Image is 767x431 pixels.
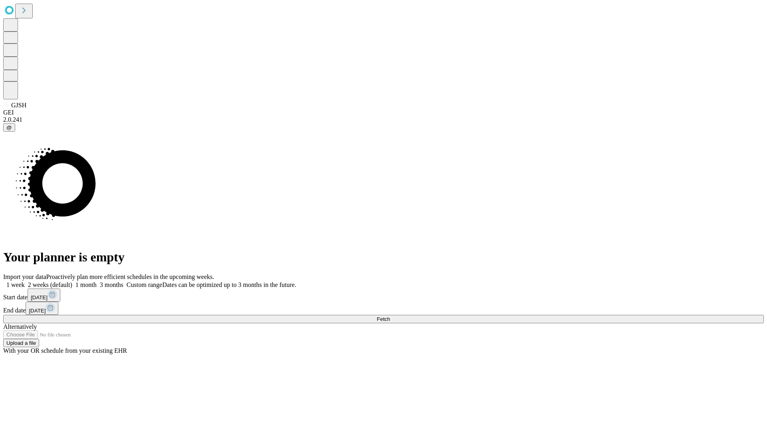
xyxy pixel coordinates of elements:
span: 1 week [6,281,25,288]
div: Start date [3,289,764,302]
span: Fetch [377,316,390,322]
span: Dates can be optimized up to 3 months in the future. [162,281,296,288]
button: Fetch [3,315,764,323]
div: End date [3,302,764,315]
span: [DATE] [31,295,48,301]
div: 2.0.241 [3,116,764,123]
span: 2 weeks (default) [28,281,72,288]
span: Import your data [3,273,46,280]
span: With your OR schedule from your existing EHR [3,347,127,354]
h1: Your planner is empty [3,250,764,265]
span: Alternatively [3,323,37,330]
span: Proactively plan more efficient schedules in the upcoming weeks. [46,273,214,280]
span: @ [6,125,12,130]
span: Custom range [127,281,162,288]
div: GEI [3,109,764,116]
span: GJSH [11,102,26,109]
button: @ [3,123,15,132]
span: 3 months [100,281,123,288]
span: [DATE] [29,308,46,314]
button: [DATE] [26,302,58,315]
span: 1 month [76,281,97,288]
button: Upload a file [3,339,39,347]
button: [DATE] [28,289,60,302]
